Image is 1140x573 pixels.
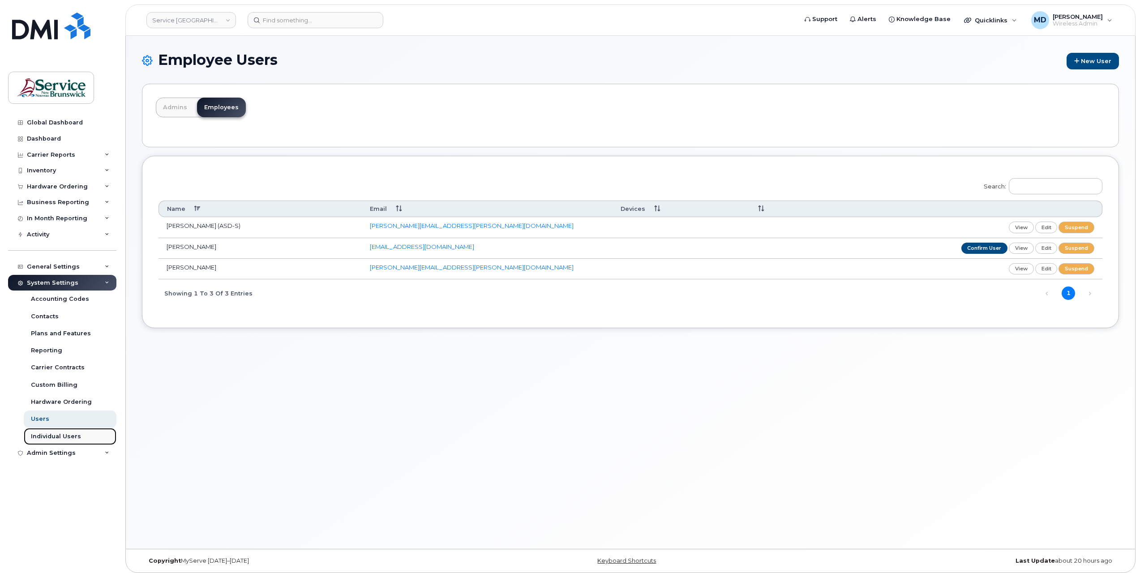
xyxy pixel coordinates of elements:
[370,264,574,271] a: [PERSON_NAME][EMAIL_ADDRESS][PERSON_NAME][DOMAIN_NAME]
[1067,53,1119,69] a: New User
[1062,286,1075,300] a: 1
[370,243,474,250] a: [EMAIL_ADDRESS][DOMAIN_NAME]
[1059,243,1094,254] a: suspend
[159,259,362,279] td: [PERSON_NAME]
[370,222,574,229] a: [PERSON_NAME][EMAIL_ADDRESS][PERSON_NAME][DOMAIN_NAME]
[159,201,362,217] th: Name: activate to sort column descending
[1059,222,1094,233] a: suspend
[597,557,656,564] a: Keyboard Shortcuts
[1059,263,1094,274] a: suspend
[978,172,1102,197] label: Search:
[1035,263,1058,274] a: edit
[1016,557,1055,564] strong: Last Update
[159,285,253,300] div: Showing 1 to 3 of 3 entries
[142,52,1119,69] h1: Employee Users
[1009,222,1034,233] a: view
[961,243,1008,254] a: confirm user
[1035,243,1058,254] a: edit
[159,217,362,238] td: [PERSON_NAME] (ASD-S)
[1009,243,1034,254] a: view
[1009,263,1034,274] a: view
[1083,287,1097,300] a: Next
[1009,178,1102,194] input: Search:
[1040,287,1054,300] a: Previous
[149,557,181,564] strong: Copyright
[362,201,612,217] th: Email: activate to sort column ascending
[793,557,1119,564] div: about 20 hours ago
[741,201,1102,217] th: : activate to sort column ascending
[1035,222,1058,233] a: edit
[142,557,467,564] div: MyServe [DATE]–[DATE]
[197,98,246,117] a: Employees
[613,201,741,217] th: Devices: activate to sort column ascending
[156,98,194,117] a: Admins
[159,238,362,259] td: [PERSON_NAME]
